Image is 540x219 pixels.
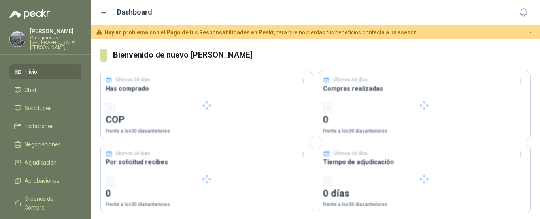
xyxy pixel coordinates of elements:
p: Oleaginosas [GEOGRAPHIC_DATA][PERSON_NAME] [30,36,81,50]
a: Aprobaciones [9,173,81,188]
a: Órdenes de Compra [9,191,81,215]
h3: Bienvenido de nuevo [PERSON_NAME] [113,49,531,61]
a: Chat [9,82,81,97]
span: Solicitudes [25,104,52,112]
a: Adjudicación [9,155,81,170]
span: Licitaciones [25,122,54,131]
span: Negociaciones [25,140,61,149]
a: Solicitudes [9,101,81,116]
span: para que no pierdas tus beneficios [104,28,416,37]
span: Chat [25,86,36,94]
p: [PERSON_NAME] [30,28,81,34]
b: Hay un problema con el Pago de tus Responsabilidades en Peakr, [104,29,276,36]
a: Negociaciones [9,137,81,152]
span: Adjudicación [25,158,57,167]
span: Inicio [25,67,37,76]
a: contacta a un asesor [362,29,416,36]
span: Órdenes de Compra [25,195,74,212]
img: Logo peakr [9,9,50,19]
span: Aprobaciones [25,176,59,185]
a: Licitaciones [9,119,81,134]
button: Cerrar [525,28,535,37]
h1: Dashboard [117,7,152,18]
a: Inicio [9,64,81,79]
img: Company Logo [10,32,25,47]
